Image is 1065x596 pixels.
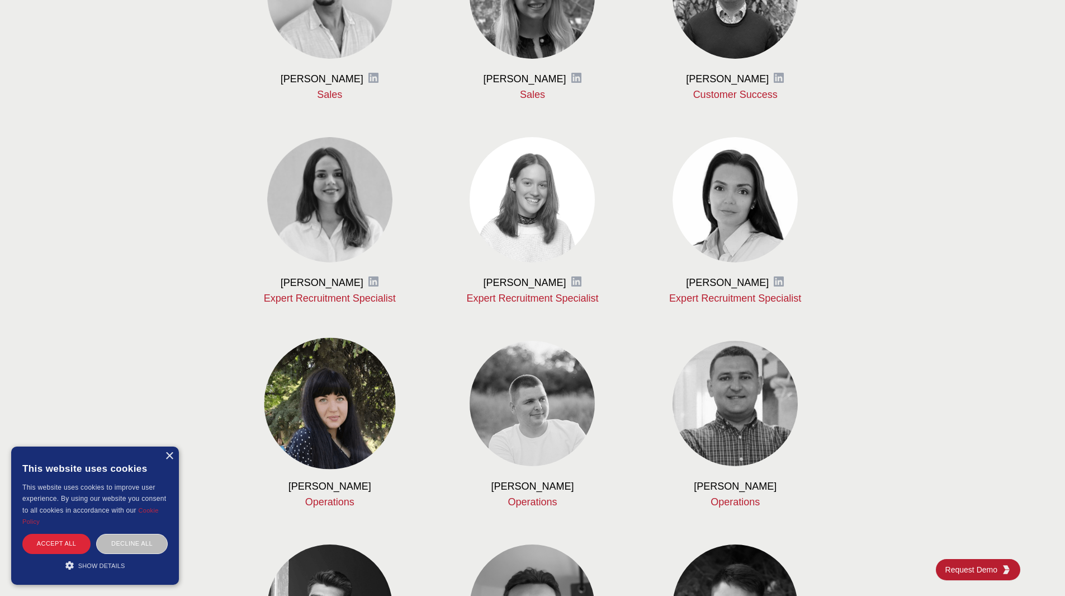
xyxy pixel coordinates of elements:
p: Operations [247,495,414,509]
img: Serhii Prokopenko [673,341,798,466]
div: Chat-widget [1009,542,1065,596]
img: Yelyzaveta Krotova [264,337,395,469]
div: This website uses cookies [22,455,168,482]
h3: [PERSON_NAME] [281,72,363,86]
div: Accept all [22,534,91,553]
p: Customer Success [652,88,819,101]
p: Sales [449,88,616,101]
img: Daryna Podoliak [470,137,595,262]
h3: [PERSON_NAME] [686,72,769,86]
h3: [PERSON_NAME] [288,480,371,493]
h3: [PERSON_NAME] [491,480,574,493]
div: Show details [22,560,168,571]
img: Pavlo Krotov [470,341,595,466]
p: Operations [652,495,819,509]
h3: [PERSON_NAME] [686,276,769,289]
img: KGG [1002,565,1011,574]
img: Karina Stopachynska [267,137,392,262]
h3: [PERSON_NAME] [694,480,777,493]
div: Decline all [96,534,168,553]
h3: [PERSON_NAME] [483,72,566,86]
span: Show details [78,562,125,569]
a: Cookie Policy [22,507,159,525]
p: Sales [247,88,414,101]
p: Expert Recruitment Specialist [652,292,819,305]
iframe: Chat Widget [1009,542,1065,596]
span: Request Demo [945,564,1002,575]
h3: [PERSON_NAME] [281,276,363,289]
h3: [PERSON_NAME] [483,276,566,289]
p: Operations [449,495,616,509]
p: Expert Recruitment Specialist [449,292,616,305]
span: This website uses cookies to improve user experience. By using our website you consent to all coo... [22,484,166,514]
img: Zhanna Podtykan [673,137,798,262]
p: Expert Recruitment Specialist [247,292,414,305]
div: Close [165,452,173,461]
a: Request DemoKGG [936,559,1020,580]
